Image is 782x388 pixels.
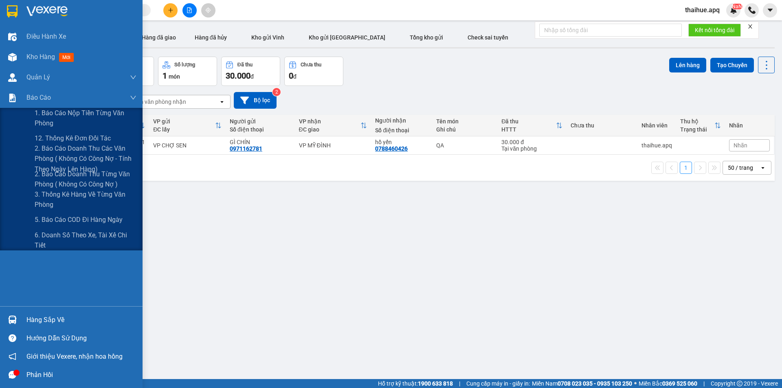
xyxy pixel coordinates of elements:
span: 3. Thống kê hàng về từng văn phòng [35,189,136,210]
span: 12. Thống kê đơn đối tác [35,133,111,143]
button: Hàng đã giao [135,28,182,47]
span: Nhãn [734,142,747,149]
div: Thu hộ [680,118,714,125]
div: Số điện thoại [375,127,428,134]
button: Tạo Chuyến [710,58,754,72]
span: | [703,379,705,388]
span: question-circle [9,334,16,342]
th: Toggle SortBy [676,115,725,136]
span: Miền Bắc [639,379,697,388]
div: Chưa thu [571,122,633,129]
span: 2. Báo cáo doanh thu từng văn phòng ( không có công nợ ) [35,169,136,189]
div: VP CHỢ SEN [153,142,222,149]
div: VP gửi [153,118,215,125]
div: 30.000 đ [501,139,562,145]
button: caret-down [763,3,777,18]
span: copyright [737,381,742,386]
svg: open [760,164,766,171]
span: | [459,379,460,388]
sup: NaN [732,4,742,9]
span: Hỗ trợ kỹ thuật: [378,379,453,388]
button: Lên hàng [669,58,706,72]
div: 50 / trang [728,164,753,172]
div: Người nhận [375,117,428,124]
input: Nhập số tổng đài [539,24,682,37]
svg: open [219,99,225,105]
img: warehouse-icon [8,73,17,82]
span: down [130,94,136,101]
span: Kho gửi [GEOGRAPHIC_DATA] [309,34,385,41]
div: Số điện thoại [230,126,291,133]
div: Nhãn [729,122,770,129]
div: VP nhận [299,118,361,125]
strong: 0708 023 035 - 0935 103 250 [558,380,632,387]
span: thaihue.apq [679,5,726,15]
div: GÌ CHÍN [230,139,291,145]
sup: 2 [272,88,281,96]
span: 30.000 [226,71,250,81]
div: Ghi chú [436,126,494,133]
div: VP MỸ ĐÌNH [299,142,367,149]
div: Tại văn phòng [501,145,562,152]
div: QA [436,142,494,149]
div: Người gửi [230,118,291,125]
button: 1 [680,162,692,174]
span: 6. Doanh số theo xe, tài xế chi tiết [35,230,136,250]
span: món [169,73,180,80]
div: Chưa thu [301,62,321,68]
div: Hàng sắp về [26,314,136,326]
button: aim [201,3,215,18]
span: 2. Báo cáo doanh thu các văn phòng ( không có công nợ - tính theo ngày lên hàng) [35,143,136,174]
span: đ [293,73,297,80]
span: Điều hành xe [26,31,66,42]
div: HTTT [501,126,556,133]
span: Hàng đã hủy [195,34,227,41]
div: Số lượng [174,62,195,68]
button: Bộ lọc [234,92,277,109]
span: Check sai tuyến [468,34,508,41]
span: notification [9,353,16,360]
span: Giới thiệu Vexere, nhận hoa hồng [26,351,123,362]
span: đ [250,73,254,80]
span: caret-down [767,7,774,14]
div: Tên món [436,118,494,125]
span: close [747,24,753,29]
button: plus [163,3,178,18]
div: thaihue.apq [641,142,672,149]
span: Miền Nam [532,379,632,388]
div: ĐC giao [299,126,361,133]
button: Số lượng1món [158,57,217,86]
button: Chưa thu0đ [284,57,343,86]
div: hồ yến [375,139,428,145]
img: solution-icon [8,94,17,102]
img: warehouse-icon [8,316,17,324]
div: Phản hồi [26,369,136,381]
span: plus [168,7,174,13]
button: Đã thu30.000đ [221,57,280,86]
span: 5. Báo cáo COD đi hàng ngày [35,215,123,225]
div: Hướng dẫn sử dụng [26,332,136,344]
span: 0 [289,71,293,81]
span: Kết nối tổng đài [695,26,734,35]
span: down [130,74,136,81]
img: warehouse-icon [8,33,17,41]
span: Tổng kho gửi [410,34,443,41]
span: Kho hàng [26,53,55,61]
span: Quản Lý [26,72,50,82]
th: Toggle SortBy [295,115,371,136]
th: Toggle SortBy [497,115,567,136]
img: logo-vxr [7,5,18,18]
img: phone-icon [748,7,756,14]
span: 1. Báo cáo nộp tiền từng văn phòng [35,108,136,128]
span: Báo cáo [26,92,51,103]
div: Chọn văn phòng nhận [130,98,186,106]
th: Toggle SortBy [149,115,226,136]
div: ĐC lấy [153,126,215,133]
div: Nhân viên [641,122,672,129]
div: 0788460426 [375,145,408,152]
div: 0971162781 [230,145,262,152]
img: warehouse-icon [8,53,17,61]
span: ⚪️ [634,382,637,385]
span: message [9,371,16,379]
div: Đã thu [501,118,556,125]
